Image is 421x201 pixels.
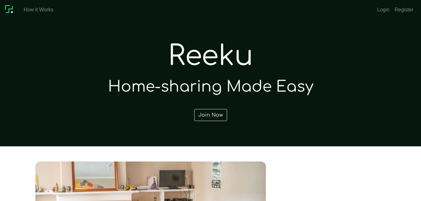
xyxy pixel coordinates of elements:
img: Reeku [5,4,16,15]
h1: Reeku [35,40,386,73]
a: Login [375,3,392,16]
a: How it Works [21,3,56,16]
a: Register [392,3,416,16]
p: Home-sharing Made Easy [35,76,386,98]
a: Join Now [194,109,227,121]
